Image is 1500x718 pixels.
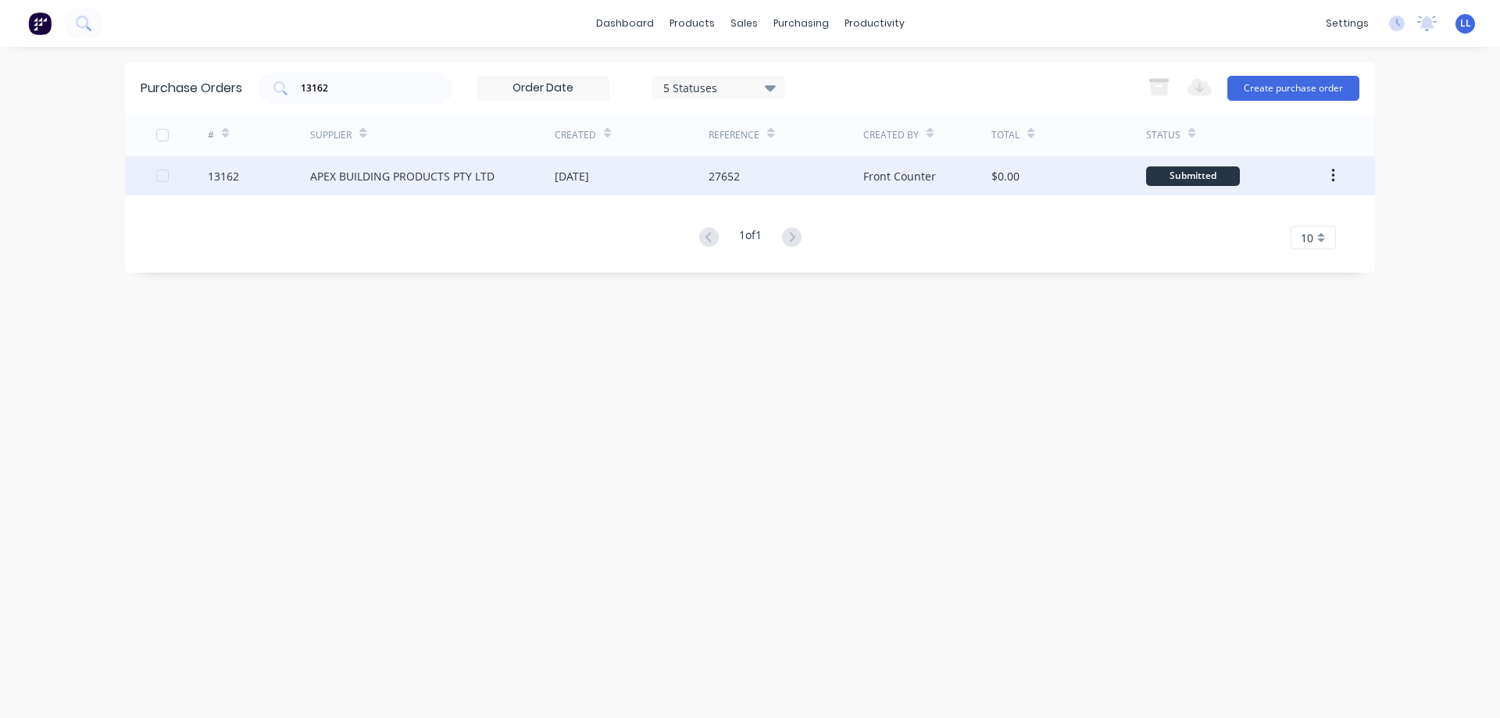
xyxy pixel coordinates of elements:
[299,80,429,96] input: Search purchase orders...
[991,128,1020,142] div: Total
[588,12,662,35] a: dashboard
[141,79,242,98] div: Purchase Orders
[1460,16,1471,30] span: LL
[663,79,775,95] div: 5 Statuses
[310,168,495,184] div: APEX BUILDING PRODUCTS PTY LTD
[1146,166,1240,186] div: Submitted
[28,12,52,35] img: Factory
[310,128,352,142] div: Supplier
[709,128,759,142] div: Reference
[208,168,239,184] div: 13162
[723,12,766,35] div: sales
[1227,76,1359,101] button: Create purchase order
[739,227,762,249] div: 1 of 1
[555,128,596,142] div: Created
[1318,12,1377,35] div: settings
[662,12,723,35] div: products
[1301,230,1313,246] span: 10
[991,168,1020,184] div: $0.00
[863,168,936,184] div: Front Counter
[555,168,589,184] div: [DATE]
[766,12,837,35] div: purchasing
[837,12,912,35] div: productivity
[863,128,919,142] div: Created By
[1146,128,1180,142] div: Status
[709,168,740,184] div: 27652
[208,128,214,142] div: #
[477,77,609,100] input: Order Date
